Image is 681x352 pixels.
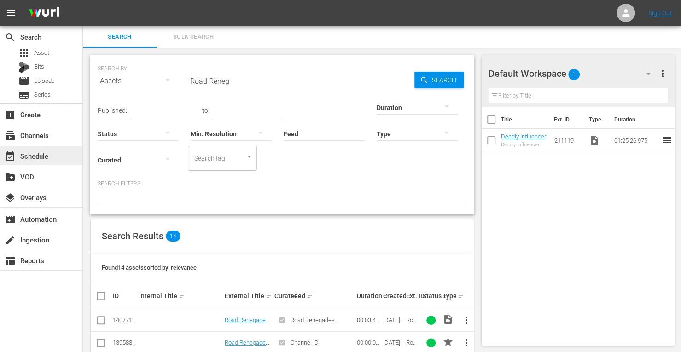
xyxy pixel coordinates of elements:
[489,61,660,87] div: Default Workspace
[657,63,668,85] button: more_vert
[648,9,672,17] a: Sign Out
[34,48,49,58] span: Asset
[113,339,136,346] div: 139588689
[113,292,136,300] div: ID
[583,107,608,133] th: Type
[383,339,403,346] div: [DATE]
[406,292,420,300] div: Ext. ID
[428,72,464,88] span: Search
[113,317,136,323] div: 140771987
[98,107,127,114] span: Published:
[588,135,600,146] span: Video
[162,32,225,42] span: Bulk Search
[356,339,380,346] div: 00:00:02.035
[291,290,354,301] div: Feed
[34,76,55,86] span: Episode
[22,2,66,24] img: ans4CAIJ8jUAAAAAAAAAAAAAAAAAAAAAAAAgQb4GAAAAAAAAAAAAAAAAAAAAAAAAJMjXAAAAAAAAAAAAAAAAAAAAAAAAgAT5G...
[34,90,51,99] span: Series
[102,264,197,271] span: Found 14 assets sorted by: relevance
[307,292,315,300] span: sort
[5,255,16,266] span: Reports
[266,292,274,300] span: sort
[5,172,16,183] span: VOD
[225,290,271,301] div: External Title
[139,290,222,301] div: Internal Title
[245,152,254,161] button: Open
[442,290,453,301] div: Type
[5,235,16,246] span: Ingestion
[5,32,16,43] span: Search
[202,107,208,114] span: to
[657,68,668,79] span: more_vert
[179,292,187,300] span: sort
[5,214,16,225] span: Automation
[18,90,29,101] span: Series
[422,290,439,301] div: Status
[501,107,548,133] th: Title
[5,110,16,121] span: Create
[98,68,179,94] div: Assets
[166,231,180,242] span: 14
[18,75,29,87] span: Episode
[461,315,472,326] span: more_vert
[550,129,585,151] td: 211119
[102,231,163,242] span: Search Results
[383,317,403,323] div: [DATE]
[88,32,151,42] span: Search
[442,314,453,325] span: Video
[274,292,288,300] div: Curated
[661,134,672,145] span: reorder
[501,142,546,148] div: Deadly Influencer
[501,133,546,140] a: Deadly Influencer
[442,336,453,347] span: PROMO
[18,47,29,58] span: Asset
[98,180,467,188] p: Search Filters:
[5,130,16,141] span: Channels
[5,192,16,203] span: Overlays
[414,72,464,88] button: Search
[5,151,16,162] span: Schedule
[383,290,403,301] div: Created
[548,107,583,133] th: Ext. ID
[18,62,29,73] div: Bits
[608,107,664,133] th: Duration
[610,129,661,151] td: 01:25:26.975
[568,65,580,84] span: 1
[461,337,472,348] span: more_vert
[455,309,477,331] button: more_vert
[356,290,380,301] div: Duration
[6,7,17,18] span: menu
[291,317,344,337] span: Road Renegades Enhanced Shortform Road Lingo
[356,317,380,323] div: 00:03:47.285
[291,339,319,346] span: Channel ID
[34,62,44,71] span: Bits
